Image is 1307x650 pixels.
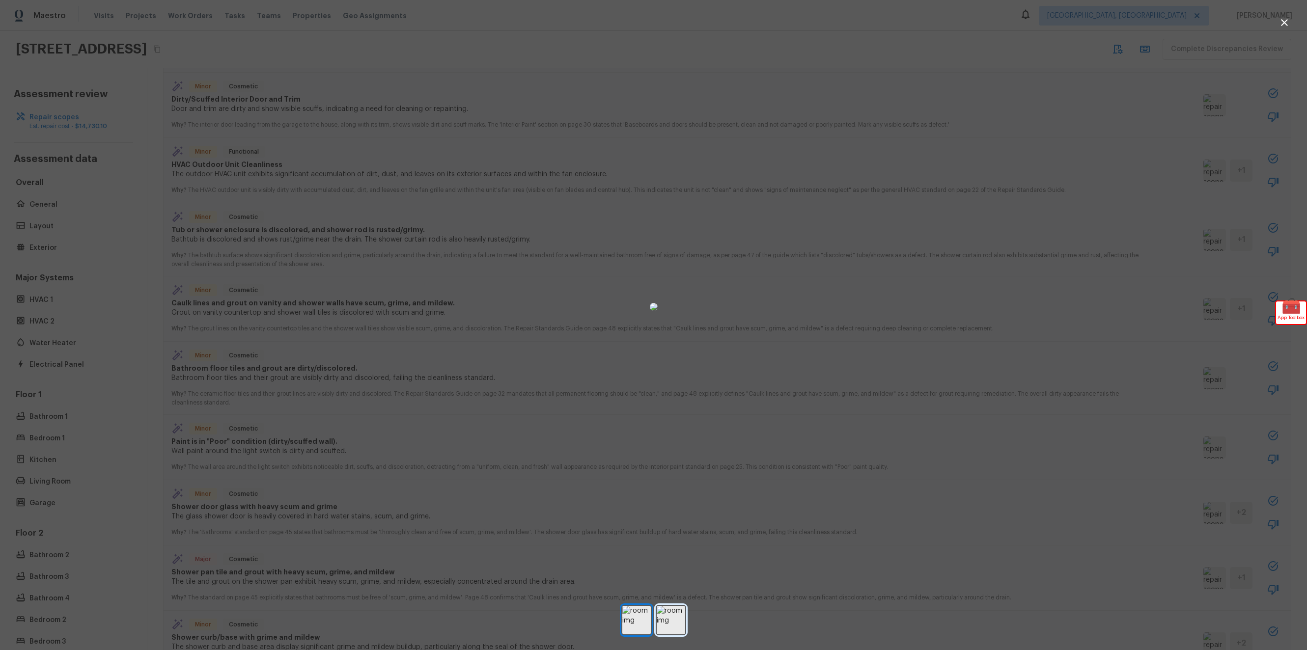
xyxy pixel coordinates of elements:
[1276,301,1306,311] span: 🧰
[1276,301,1306,324] div: 🧰App Toolbox
[657,606,685,634] img: room img
[650,303,658,311] img: a3e567fa-c949-4445-b5f2-3cdc59197c8e.jpg
[622,606,651,634] img: room img
[1278,313,1305,323] span: App Toolbox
